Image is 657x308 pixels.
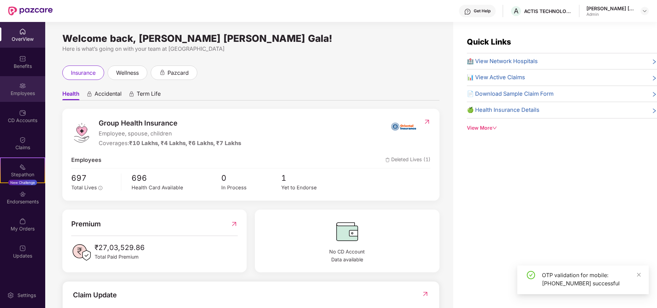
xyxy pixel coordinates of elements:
[652,74,657,82] span: right
[586,12,634,17] div: Admin
[7,292,14,299] img: svg+xml;base64,PHN2ZyBpZD0iU2V0dGluZy0yMHgyMCIgeG1sbnM9Imh0dHA6Ly93d3cudzMub3JnLzIwMDAvc3ZnIiB3aW...
[281,172,341,184] span: 1
[159,69,165,75] div: animation
[281,184,341,192] div: Yet to Endorse
[71,69,96,77] span: insurance
[642,8,647,14] img: svg+xml;base64,PHN2ZyBpZD0iRHJvcGRvd24tMzJ4MzIiIHhtbG5zPSJodHRwOi8vd3d3LnczLm9yZy8yMDAwL3N2ZyIgd2...
[514,7,519,15] span: A
[98,186,102,190] span: info-circle
[19,137,26,143] img: svg+xml;base64,PHN2ZyBpZD0iQ2xhaW0iIHhtbG5zPSJodHRwOi8vd3d3LnczLm9yZy8yMDAwL3N2ZyIgd2lkdGg9IjIwIi...
[19,164,26,170] img: svg+xml;base64,PHN2ZyB4bWxucz0iaHR0cDovL3d3dy53My5vcmcvMjAwMC9zdmciIHdpZHRoPSIyMSIgaGVpZ2h0PSIyMC...
[586,5,634,12] div: [PERSON_NAME] [PERSON_NAME] Gala
[137,90,161,100] span: Term Life
[132,184,221,192] div: Health Card Available
[132,172,221,184] span: 696
[1,171,45,178] div: Stepathon
[385,158,390,162] img: deleteIcon
[391,118,417,135] img: insurerIcon
[168,69,189,77] span: pazcard
[99,118,241,129] span: Group Health Insurance
[652,91,657,98] span: right
[15,292,38,299] div: Settings
[264,248,431,263] span: No CD Account Data available
[542,271,641,287] div: OTP validation for mobile: [PHONE_NUMBER] successful
[231,218,238,229] img: RedirectIcon
[129,140,241,146] span: ₹10 Lakhs, ₹4 Lakhs, ₹6 Lakhs, ₹7 Lakhs
[19,109,26,116] img: svg+xml;base64,PHN2ZyBpZD0iQ0RfQWNjb3VudHMiIGRhdGEtbmFtZT0iQ0QgQWNjb3VudHMiIHhtbG5zPSJodHRwOi8vd3...
[62,45,439,53] div: Here is what’s going on with your team at [GEOGRAPHIC_DATA]
[86,91,92,97] div: animation
[19,55,26,62] img: svg+xml;base64,PHN2ZyBpZD0iQmVuZWZpdHMiIHhtbG5zPSJodHRwOi8vd3d3LnczLm9yZy8yMDAwL3N2ZyIgd2lkdGg9Ij...
[71,172,116,184] span: 697
[95,253,145,261] span: Total Paid Premium
[8,7,53,15] img: New Pazcare Logo
[62,90,79,100] span: Health
[128,91,135,97] div: animation
[467,90,554,98] span: 📄 Download Sample Claim Form
[19,82,26,89] img: svg+xml;base64,PHN2ZyBpZD0iRW1wbG95ZWVzIiB4bWxucz0iaHR0cDovL3d3dy53My5vcmcvMjAwMC9zdmciIHdpZHRoPS...
[19,218,26,225] img: svg+xml;base64,PHN2ZyBpZD0iTXlfT3JkZXJzIiBkYXRhLW5hbWU9Ik15IE9yZGVycyIgeG1sbnM9Imh0dHA6Ly93d3cudz...
[71,242,92,263] img: PaidPremiumIcon
[385,156,431,165] span: Deleted Lives (1)
[71,122,92,143] img: logo
[71,156,101,165] span: Employees
[99,139,241,148] div: Coverages:
[467,57,538,66] span: 🏥 View Network Hospitals
[467,124,657,132] div: View More
[464,8,471,15] img: svg+xml;base64,PHN2ZyBpZD0iSGVscC0zMngzMiIgeG1sbnM9Imh0dHA6Ly93d3cudzMub3JnLzIwMDAvc3ZnIiB3aWR0aD...
[99,129,241,138] span: Employee, spouse, children
[636,272,641,277] span: close
[221,172,281,184] span: 0
[652,107,657,115] span: right
[71,218,101,229] span: Premium
[467,106,540,115] span: 🍏 Health Insurance Details
[19,191,26,198] img: svg+xml;base64,PHN2ZyBpZD0iRW5kb3JzZW1lbnRzIiB4bWxucz0iaHR0cDovL3d3dy53My5vcmcvMjAwMC9zdmciIHdpZH...
[19,245,26,252] img: svg+xml;base64,PHN2ZyBpZD0iVXBkYXRlZCIgeG1sbnM9Imh0dHA6Ly93d3cudzMub3JnLzIwMDAvc3ZnIiB3aWR0aD0iMj...
[474,8,491,14] div: Get Help
[467,73,525,82] span: 📊 View Active Claims
[95,242,145,253] span: ₹27,03,529.86
[8,180,37,185] div: New Challenge
[95,90,122,100] span: Accidental
[467,37,511,46] span: Quick Links
[19,28,26,35] img: svg+xml;base64,PHN2ZyBpZD0iSG9tZSIgeG1sbnM9Imh0dHA6Ly93d3cudzMub3JnLzIwMDAvc3ZnIiB3aWR0aD0iMjAiIG...
[524,8,572,14] div: ACTIS TECHNOLOGIES PRIVATE LIMITED
[62,36,439,41] div: Welcome back, [PERSON_NAME] [PERSON_NAME] Gala!
[422,291,429,297] img: RedirectIcon
[221,184,281,192] div: In Process
[116,69,139,77] span: wellness
[423,118,431,125] img: RedirectIcon
[73,290,117,300] div: Claim Update
[527,271,535,279] span: check-circle
[492,126,497,130] span: down
[652,58,657,66] span: right
[71,185,97,191] span: Total Lives
[264,218,431,245] img: CDBalanceIcon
